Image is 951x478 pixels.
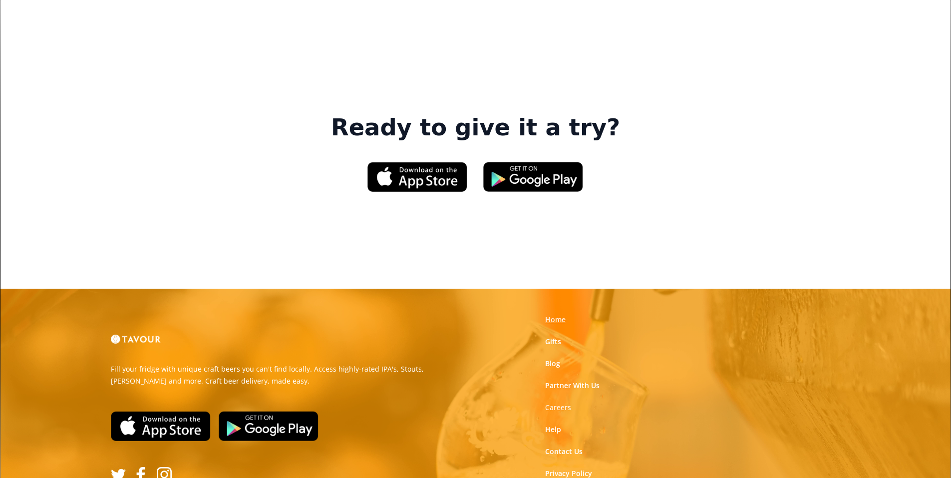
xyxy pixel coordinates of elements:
p: Fill your fridge with unique craft beers you can't find locally. Access highly-rated IPA's, Stout... [111,363,468,387]
a: Partner With Us [545,381,600,391]
a: Gifts [545,337,561,347]
strong: Careers [545,403,571,412]
strong: Ready to give it a try? [331,114,620,142]
a: Help [545,425,561,435]
a: Careers [545,403,571,413]
a: Home [545,315,566,325]
a: Contact Us [545,447,583,457]
a: Blog [545,359,560,369]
